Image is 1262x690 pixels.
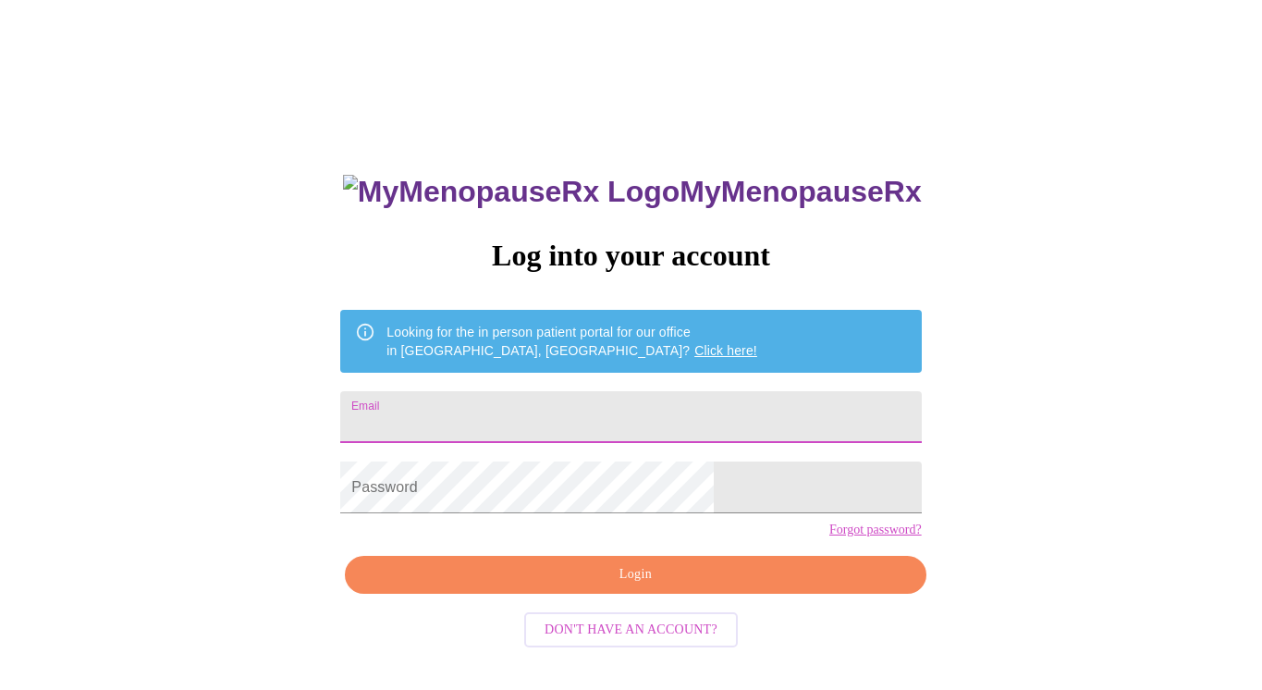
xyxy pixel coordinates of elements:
a: Click here! [694,343,757,358]
div: Looking for the in person patient portal for our office in [GEOGRAPHIC_DATA], [GEOGRAPHIC_DATA]? [386,315,757,367]
h3: Log into your account [340,239,921,273]
a: Forgot password? [829,523,922,537]
h3: MyMenopauseRx [343,175,922,209]
button: Don't have an account? [524,612,738,648]
span: Login [366,563,904,586]
button: Login [345,556,925,594]
a: Don't have an account? [520,621,742,636]
img: MyMenopauseRx Logo [343,175,680,209]
span: Don't have an account? [545,619,717,642]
